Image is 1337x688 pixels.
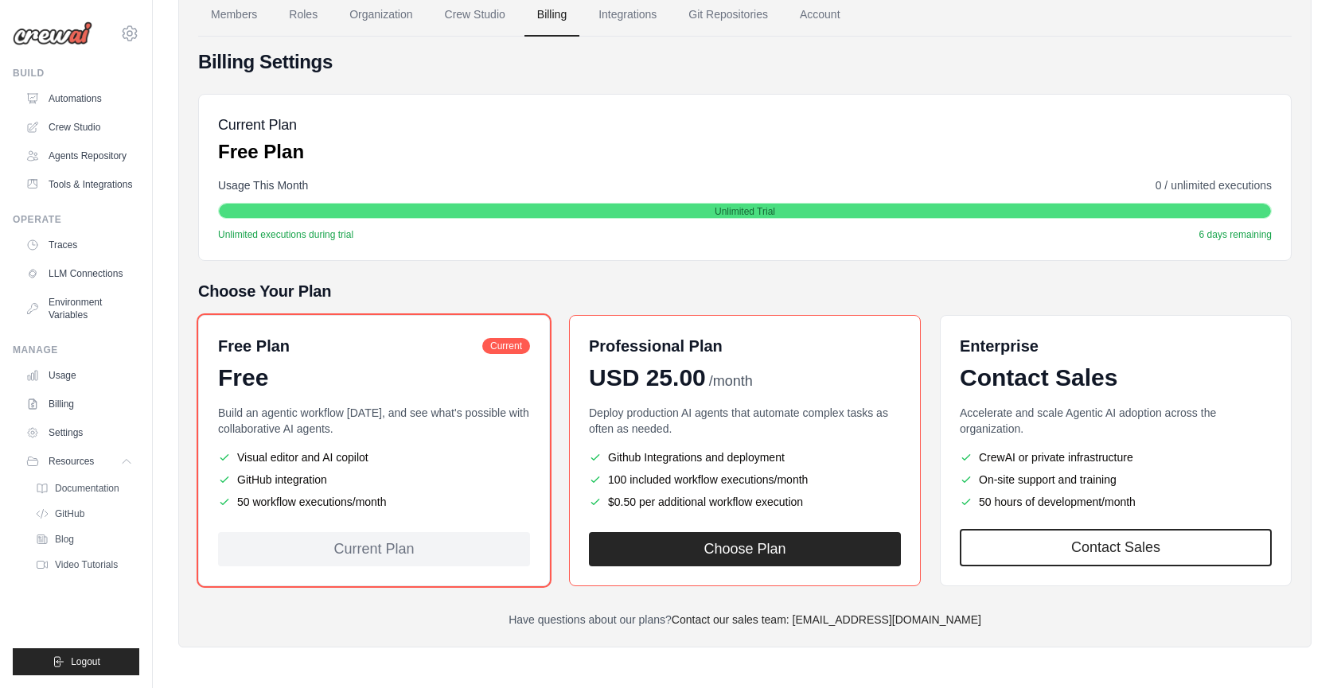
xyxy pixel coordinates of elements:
[13,67,139,80] div: Build
[19,391,139,417] a: Billing
[218,177,308,193] span: Usage This Month
[218,405,530,437] p: Build an agentic workflow [DATE], and see what's possible with collaborative AI agents.
[29,477,139,499] a: Documentation
[1156,177,1272,193] span: 0 / unlimited executions
[960,363,1272,392] div: Contact Sales
[589,532,901,566] button: Choose Plan
[218,449,530,465] li: Visual editor and AI copilot
[218,494,530,510] li: 50 workflow executions/month
[589,363,706,392] span: USD 25.00
[13,344,139,356] div: Manage
[589,494,901,510] li: $0.50 per additional workflow execution
[49,455,94,468] span: Resources
[55,482,119,495] span: Documentation
[1199,228,1272,241] span: 6 days remaining
[589,472,901,488] li: 100 included workflow executions/month
[19,420,139,445] a: Settings
[13,21,92,45] img: Logo
[589,449,901,465] li: Github Integrations and deployment
[218,472,530,488] li: GitHub integration
[589,405,901,437] p: Deploy production AI agents that automate complex tasks as often as needed.
[672,613,981,626] a: Contact our sales team: [EMAIL_ADDRESS][DOMAIN_NAME]
[19,363,139,388] a: Usage
[218,532,530,566] div: Current Plan
[198,612,1292,628] p: Have questions about our plans?
[218,114,304,136] h5: Current Plan
[55,558,118,571] span: Video Tutorials
[218,228,353,241] span: Unlimited executions during trial
[19,232,139,258] a: Traces
[218,363,530,392] div: Free
[19,172,139,197] a: Tools & Integrations
[960,449,1272,465] li: CrewAI or private infrastructure
[218,335,290,357] h6: Free Plan
[198,280,1292,302] h5: Choose Your Plan
[19,86,139,111] a: Automations
[19,261,139,286] a: LLM Connections
[960,472,1272,488] li: On-site support and training
[709,371,753,392] span: /month
[19,449,139,474] button: Resources
[218,139,304,165] p: Free Plan
[960,405,1272,437] p: Accelerate and scale Agentic AI adoption across the organization.
[55,533,74,546] span: Blog
[29,528,139,550] a: Blog
[55,507,84,520] span: GitHub
[715,205,775,218] span: Unlimited Trial
[960,529,1272,566] a: Contact Sales
[13,213,139,226] div: Operate
[198,49,1292,75] h4: Billing Settings
[71,655,100,668] span: Logout
[482,338,530,354] span: Current
[13,648,139,675] button: Logout
[19,115,139,140] a: Crew Studio
[29,503,139,525] a: GitHub
[589,335,723,357] h6: Professional Plan
[960,335,1272,357] h6: Enterprise
[19,143,139,169] a: Agents Repository
[19,290,139,328] a: Environment Variables
[29,554,139,576] a: Video Tutorials
[960,494,1272,510] li: 50 hours of development/month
